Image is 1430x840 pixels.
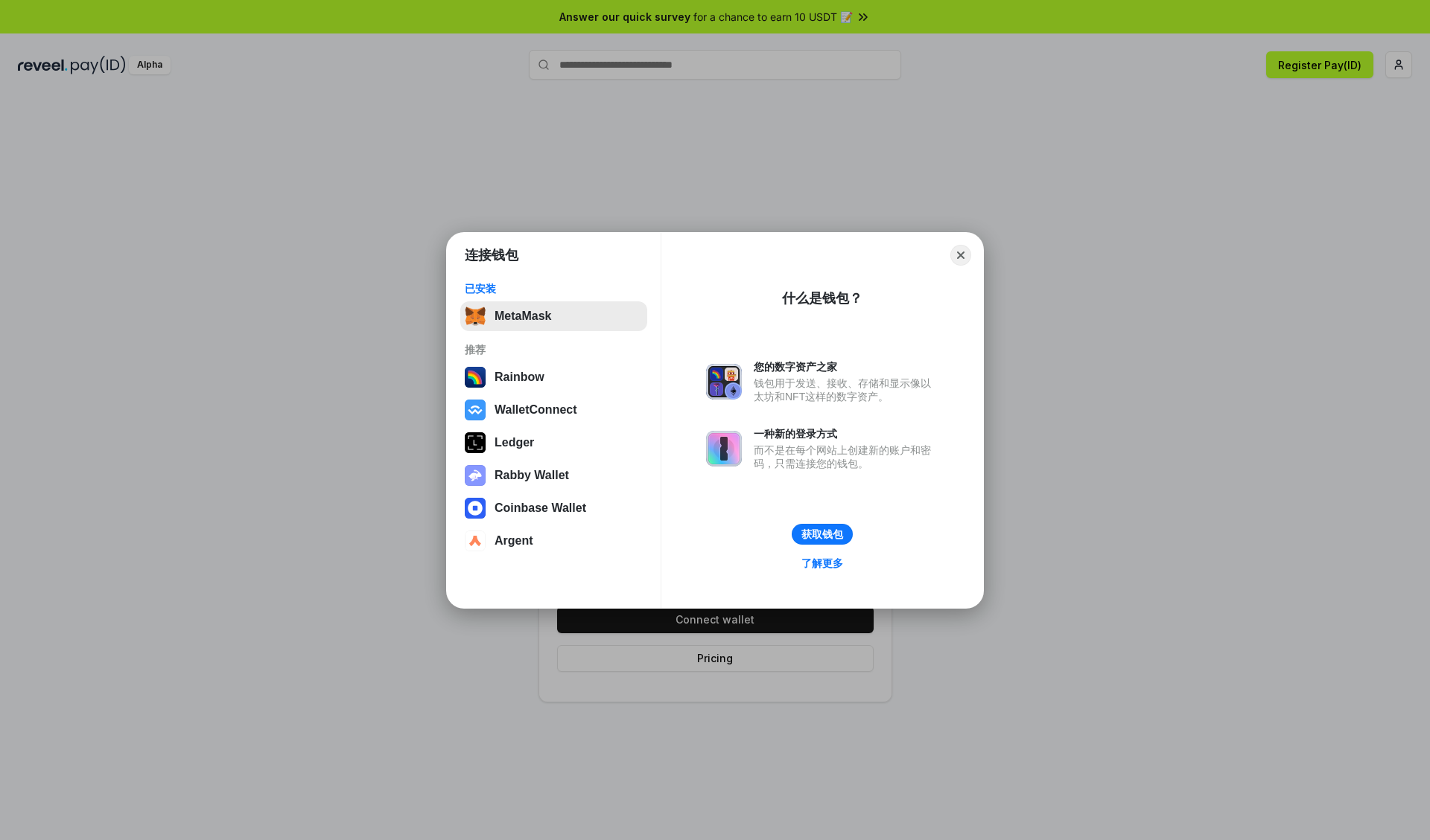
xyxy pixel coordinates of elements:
[495,534,533,548] div: Argent
[754,376,938,403] div: 钱包用于发送、接收、存储和显示像以太坊和NFT这样的数字资产。
[706,364,742,400] img: svg+xml,%3Csvg%20xmlns%3D%22http%3A%2F%2Fwww.w3.org%2F2000%2Fsvg%22%20fill%3D%22none%22%20viewBox...
[495,501,586,515] div: Coinbase Wallet
[495,436,534,449] div: Ledger
[495,403,577,417] div: WalletConnect
[465,367,486,388] img: svg+xml,%3Csvg%20width%3D%22120%22%20height%3D%22120%22%20viewBox%3D%220%200%20120%20120%22%20fil...
[460,428,647,458] button: Ledger
[465,465,486,486] img: svg+xml,%3Csvg%20xmlns%3D%22http%3A%2F%2Fwww.w3.org%2F2000%2Fsvg%22%20fill%3D%22none%22%20viewBox...
[754,427,938,440] div: 一种新的登录方式
[465,306,486,327] img: svg+xml,%3Csvg%20fill%3D%22none%22%20height%3D%2233%22%20viewBox%3D%220%200%2035%2033%22%20width%...
[754,360,938,373] div: 您的数字资产之家
[782,289,862,307] div: 什么是钱包？
[792,554,852,573] a: 了解更多
[460,395,647,425] button: WalletConnect
[460,362,647,392] button: Rainbow
[950,245,971,266] button: Close
[460,493,647,523] button: Coinbase Wallet
[465,498,486,519] img: svg+xml,%3Csvg%20width%3D%2228%22%20height%3D%2228%22%20viewBox%3D%220%200%2028%2028%22%20fill%3D...
[465,530,486,551] img: svg+xml,%3Csvg%20width%3D%2228%22%20height%3D%2228%22%20viewBox%3D%220%200%2028%2028%22%20fill%3D...
[754,443,938,470] div: 而不是在每个网站上创建新的账户和密码，只需连接您的钱包。
[792,524,853,545] button: 获取钱包
[460,301,647,331] button: MetaMask
[706,431,742,467] img: svg+xml,%3Csvg%20xmlns%3D%22http%3A%2F%2Fwww.w3.org%2F2000%2Fsvg%22%20fill%3D%22none%22%20viewBox...
[465,400,486,420] img: svg+xml,%3Csvg%20width%3D%2228%22%20height%3D%2228%22%20viewBox%3D%220%200%2028%2028%22%20fill%3D...
[495,310,551,323] div: MetaMask
[495,469,569,482] div: Rabby Wallet
[495,371,544,384] div: Rainbow
[460,526,647,556] button: Argent
[801,557,843,570] div: 了解更多
[801,528,843,541] div: 获取钱包
[465,432,486,453] img: svg+xml,%3Csvg%20xmlns%3D%22http%3A%2F%2Fwww.w3.org%2F2000%2Fsvg%22%20width%3D%2228%22%20height%3...
[465,246,518,264] h1: 连接钱包
[465,343,643,356] div: 推荐
[465,282,643,295] div: 已安装
[460,461,647,490] button: Rabby Wallet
